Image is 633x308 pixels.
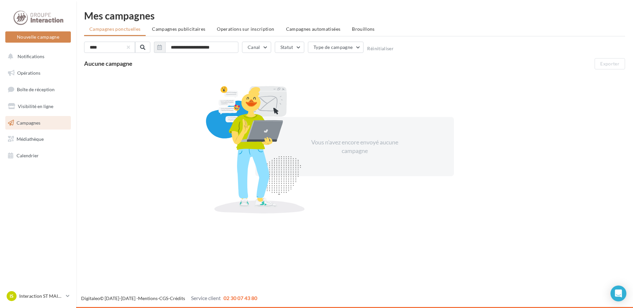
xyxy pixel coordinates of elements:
button: Statut [275,42,304,53]
a: Digitaleo [81,295,100,301]
div: Open Intercom Messenger [610,286,626,301]
span: Visibilité en ligne [18,103,53,109]
a: Boîte de réception [4,82,72,96]
span: Operations sur inscription [217,26,274,32]
p: Interaction ST MAIXENT [19,293,63,299]
div: Mes campagnes [84,11,625,20]
button: Notifications [4,50,70,63]
span: IS [10,293,14,299]
span: Calendrier [17,153,39,158]
span: Campagnes [17,120,40,125]
a: Mentions [138,295,158,301]
span: Notifications [18,54,44,59]
button: Canal [242,42,271,53]
span: Campagnes publicitaires [152,26,205,32]
span: Campagnes automatisées [286,26,341,32]
span: Aucune campagne [84,60,132,67]
span: Médiathèque [17,136,44,142]
div: Vous n'avez encore envoyé aucune campagne [298,138,412,155]
a: CGS [159,295,168,301]
button: Type de campagne [308,42,364,53]
a: Calendrier [4,149,72,163]
span: Service client [191,295,221,301]
span: Brouillons [352,26,375,32]
button: Nouvelle campagne [5,31,71,43]
a: Visibilité en ligne [4,99,72,113]
span: 02 30 07 43 80 [223,295,257,301]
span: Opérations [17,70,40,76]
a: Crédits [170,295,185,301]
span: Boîte de réception [17,87,55,92]
a: IS Interaction ST MAIXENT [5,290,71,302]
a: Opérations [4,66,72,80]
button: Réinitialiser [367,46,394,51]
span: © [DATE]-[DATE] - - - [81,295,257,301]
button: Exporter [595,58,625,69]
a: Médiathèque [4,132,72,146]
a: Campagnes [4,116,72,130]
